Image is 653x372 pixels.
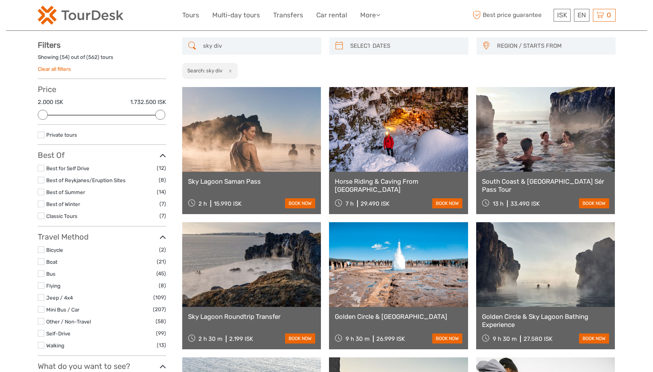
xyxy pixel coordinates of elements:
span: (8) [159,281,166,290]
a: Golden Circle & Sky Lagoon Bathing Experience [482,313,609,328]
span: (109) [153,293,166,302]
a: Best for Self Drive [46,165,89,171]
a: Sky Lagoon Roundtrip Transfer [188,313,316,320]
a: book now [579,333,609,344]
a: Jeep / 4x4 [46,295,73,301]
a: Private tours [46,132,77,138]
div: Showing ( ) out of ( ) tours [38,54,166,65]
a: Best of Reykjanes/Eruption Sites [46,177,126,183]
button: Open LiveChat chat widget [89,12,98,21]
span: 0 [606,11,612,19]
a: More [360,10,380,21]
a: book now [285,198,315,208]
a: Walking [46,342,64,349]
span: (207) [153,305,166,314]
div: EN [574,9,589,22]
a: book now [432,198,462,208]
div: 26.999 ISK [376,335,405,342]
a: Multi-day tours [212,10,260,21]
label: 54 [62,54,68,61]
a: book now [285,333,315,344]
a: Tours [182,10,199,21]
p: We're away right now. Please check back later! [11,13,87,20]
label: 2.000 ISK [38,98,63,106]
a: Bus [46,271,55,277]
span: (99) [156,329,166,338]
a: Golden Circle & [GEOGRAPHIC_DATA] [335,313,462,320]
label: 1.732.500 ISK [130,98,166,106]
button: REGION / STARTS FROM [494,40,612,52]
h2: Search: sky div [187,67,222,74]
a: book now [579,198,609,208]
a: Car rental [316,10,347,21]
span: (2) [159,245,166,254]
span: (45) [156,269,166,278]
span: (21) [157,257,166,266]
div: 15.990 ISK [214,200,242,207]
span: 9 h 30 m [346,335,369,342]
h3: Best Of [38,151,166,160]
span: ISK [557,11,567,19]
span: (12) [157,164,166,173]
a: Best of Summer [46,189,85,195]
span: (58) [156,317,166,326]
img: 120-15d4194f-c635-41b9-a512-a3cb382bfb57_logo_small.png [38,6,123,25]
span: (7) [159,199,166,208]
a: Best of Winter [46,201,80,207]
a: Flying [46,283,60,289]
span: 2 h [198,200,207,207]
h3: What do you want to see? [38,362,166,371]
div: 27.580 ISK [524,335,552,342]
h3: Travel Method [38,232,166,241]
a: Horse Riding & Caving From [GEOGRAPHIC_DATA] [335,178,462,193]
span: 2 h 30 m [198,335,222,342]
span: (14) [157,188,166,196]
span: (8) [159,176,166,184]
span: 13 h [493,200,504,207]
h3: Price [38,85,166,94]
a: Classic Tours [46,213,77,219]
a: Sky Lagoon Saman Pass [188,178,316,185]
a: Other / Non-Travel [46,318,91,325]
strong: Filters [38,40,60,50]
a: Boat [46,259,57,265]
span: (7) [159,211,166,220]
input: SELECT DATES [347,39,465,53]
a: South Coast & [GEOGRAPHIC_DATA] Sér Pass Tour [482,178,609,193]
span: (13) [157,341,166,350]
input: SEARCH [200,39,317,53]
a: book now [432,333,462,344]
div: 33.490 ISK [510,200,540,207]
label: 562 [88,54,97,61]
a: Transfers [273,10,303,21]
span: 9 h 30 m [493,335,517,342]
a: Bicycle [46,247,63,253]
div: 29.490 ISK [361,200,389,207]
a: Clear all filters [38,66,71,72]
a: Self-Drive [46,330,71,337]
button: x [223,67,234,75]
a: Mini Bus / Car [46,307,79,313]
span: 7 h [346,200,354,207]
div: 2.199 ISK [229,335,253,342]
span: Best price guarantee [471,9,552,22]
